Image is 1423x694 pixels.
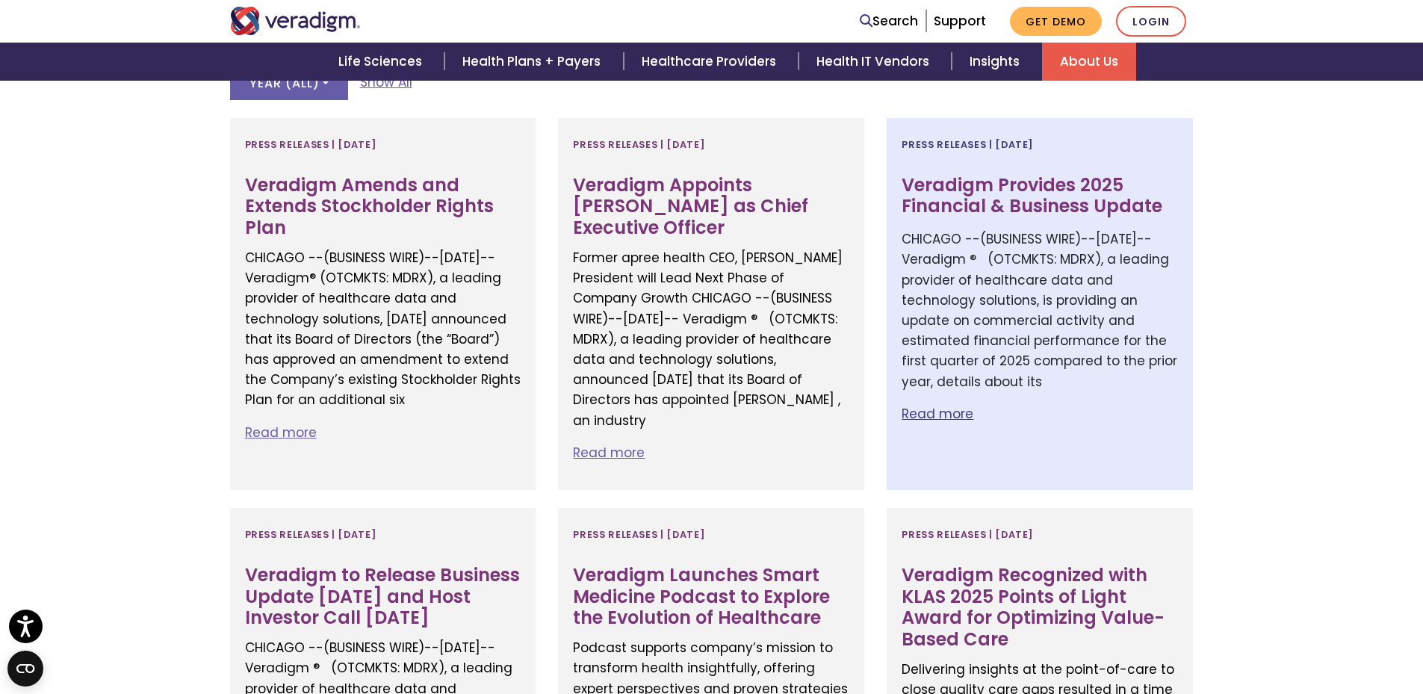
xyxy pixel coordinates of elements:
[860,11,918,31] a: Search
[1116,6,1186,37] a: Login
[573,565,849,629] h3: Veradigm Launches Smart Medicine Podcast to Explore the Evolution of Healthcare
[902,229,1178,392] p: CHICAGO --(BUSINESS WIRE)--[DATE]-- Veradigm ® (OTCMKTS: MDRX), a leading provider of healthcare ...
[902,565,1178,651] h3: Veradigm Recognized with KLAS 2025 Points of Light Award for Optimizing Value-Based Care
[573,133,705,157] span: Press Releases | [DATE]
[1042,43,1136,81] a: About Us
[902,175,1178,218] h3: Veradigm Provides 2025 Financial & Business Update
[1136,586,1405,676] iframe: Drift Chat Widget
[934,12,986,30] a: Support
[245,565,521,629] h3: Veradigm to Release Business Update [DATE] and Host Investor Call [DATE]
[1010,7,1102,36] a: Get Demo
[573,175,849,239] h3: Veradigm Appoints [PERSON_NAME] as Chief Executive Officer
[230,7,361,35] img: Veradigm logo
[573,248,849,431] p: Former apree health CEO, [PERSON_NAME] President will Lead Next Phase of Company Growth CHICAGO -...
[245,175,521,239] h3: Veradigm Amends and Extends Stockholder Rights Plan
[360,72,412,93] a: Show All
[245,523,377,547] span: Press Releases | [DATE]
[902,133,1034,157] span: Press Releases | [DATE]
[444,43,623,81] a: Health Plans + Payers
[902,523,1034,547] span: Press Releases | [DATE]
[245,248,521,411] p: CHICAGO --(BUSINESS WIRE)--[DATE]-- Veradigm® (OTCMKTS: MDRX), a leading provider of healthcare d...
[952,43,1042,81] a: Insights
[245,133,377,157] span: Press Releases | [DATE]
[799,43,952,81] a: Health IT Vendors
[624,43,799,81] a: Healthcare Providers
[230,66,348,100] button: Year (All)
[7,651,43,687] button: Open CMP widget
[320,43,444,81] a: Life Sciences
[573,523,705,547] span: Press Releases | [DATE]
